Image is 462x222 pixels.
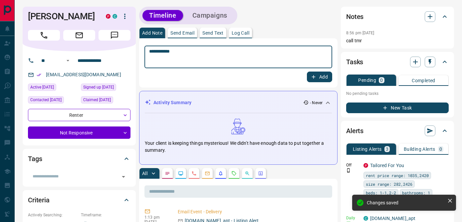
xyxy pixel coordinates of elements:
svg: Notes [165,171,170,176]
p: 0 [439,147,442,151]
a: [DOMAIN_NAME]_apt [370,216,415,221]
p: Send Text [202,31,224,35]
div: Thu Aug 03 2023 [81,84,130,93]
p: Add Note [142,31,162,35]
button: Open [119,172,128,181]
a: [EMAIL_ADDRESS][DOMAIN_NAME] [46,72,121,77]
div: Activity Summary- Never [145,97,332,109]
a: Tailored For You [370,163,404,168]
p: Actively Searching: [28,212,78,218]
p: 3 [386,147,388,151]
p: 0 [380,78,383,83]
span: size range: 282,2426 [366,181,412,187]
div: property.ca [363,163,368,168]
p: No pending tasks [346,89,449,99]
p: Building Alerts [404,147,435,151]
span: Call [28,30,60,41]
svg: Push Notification Only [346,168,351,173]
h2: Tasks [346,57,363,67]
div: condos.ca [113,14,117,19]
h2: Criteria [28,195,50,205]
button: Timeline [142,10,183,21]
div: Sat Nov 23 2024 [28,84,78,93]
p: Listing Alerts [353,147,382,151]
p: Log Call [232,31,249,35]
p: Daily [346,215,359,221]
h2: Alerts [346,125,363,136]
svg: Listing Alerts [218,171,223,176]
p: Email Event - Delivery [178,208,330,215]
button: Campaigns [186,10,234,21]
button: Add [307,72,332,82]
span: beds: 1-1,2-2 [366,189,396,196]
h1: [PERSON_NAME] [28,11,96,22]
span: Email [63,30,95,41]
h2: Notes [346,11,363,22]
span: rent price range: 1035,2420 [366,172,429,179]
div: Notes [346,9,449,25]
button: Open [64,57,72,65]
div: condos.ca [363,216,368,221]
div: Renter [28,109,130,121]
svg: Agent Actions [258,171,263,176]
div: Criteria [28,192,130,208]
span: Contacted [DATE] [30,97,62,103]
svg: Lead Browsing Activity [178,171,183,176]
div: Sat Nov 23 2024 [81,96,130,106]
p: 8:56 pm [DATE] [346,31,374,35]
h2: Tags [28,153,42,164]
svg: Email Verified [37,73,41,77]
p: Completed [412,78,435,83]
p: call tmr [346,37,449,44]
p: Pending [358,78,376,83]
p: Timeframe: [81,212,130,218]
span: Active [DATE] [30,84,54,91]
div: Changes saved [367,200,445,205]
span: Message [99,30,130,41]
div: Thu May 08 2025 [28,96,78,106]
svg: Emails [205,171,210,176]
p: Send Email [170,31,194,35]
button: New Task [346,103,449,113]
div: property.ca [106,14,111,19]
span: Signed up [DATE] [83,84,114,91]
p: Your client is keeping things mysterious! We didn't have enough data to put together a summary. [145,140,332,154]
span: Claimed [DATE] [83,97,111,103]
div: Alerts [346,123,449,139]
p: Activity Summary [153,99,191,106]
p: All [142,171,147,176]
div: Tags [28,151,130,167]
div: Not Responsive [28,126,130,139]
span: bathrooms: 1 [402,189,430,196]
p: 1:13 pm [144,215,168,220]
div: Tasks [346,54,449,70]
svg: Calls [191,171,197,176]
p: Off [346,162,359,168]
p: - Never [310,100,323,106]
svg: Requests [231,171,237,176]
svg: Opportunities [245,171,250,176]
